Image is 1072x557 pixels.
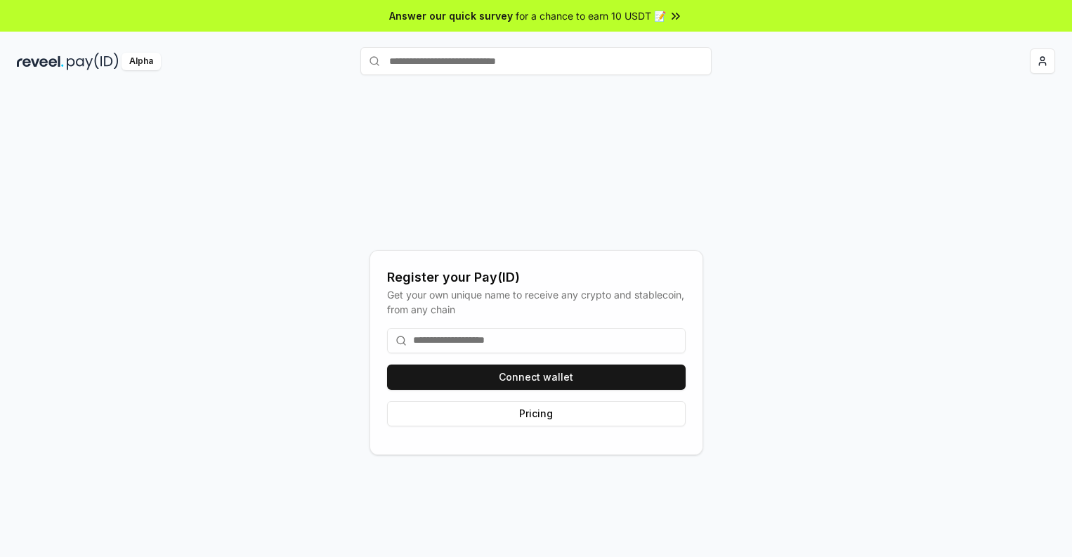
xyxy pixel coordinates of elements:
span: Answer our quick survey [389,8,513,23]
span: for a chance to earn 10 USDT 📝 [516,8,666,23]
button: Pricing [387,401,686,426]
div: Get your own unique name to receive any crypto and stablecoin, from any chain [387,287,686,317]
button: Connect wallet [387,365,686,390]
img: reveel_dark [17,53,64,70]
div: Alpha [122,53,161,70]
div: Register your Pay(ID) [387,268,686,287]
img: pay_id [67,53,119,70]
